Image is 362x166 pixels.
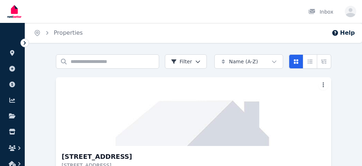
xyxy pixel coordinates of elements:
[165,54,207,69] button: Filter
[56,77,331,146] img: 452 Waterdale Rd, Heidelberg Heights
[308,8,333,15] div: Inbox
[289,54,303,69] button: Card view
[6,3,23,20] img: RentBetter
[62,152,315,162] h3: [STREET_ADDRESS]
[229,58,258,65] span: Name (A-Z)
[171,58,192,65] span: Filter
[318,80,328,90] button: More options
[54,29,83,36] a: Properties
[25,23,91,43] nav: Breadcrumb
[317,54,331,69] button: Expanded list view
[332,29,355,37] button: Help
[303,54,317,69] button: Compact list view
[289,54,331,69] div: View options
[214,54,283,69] button: Name (A-Z)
